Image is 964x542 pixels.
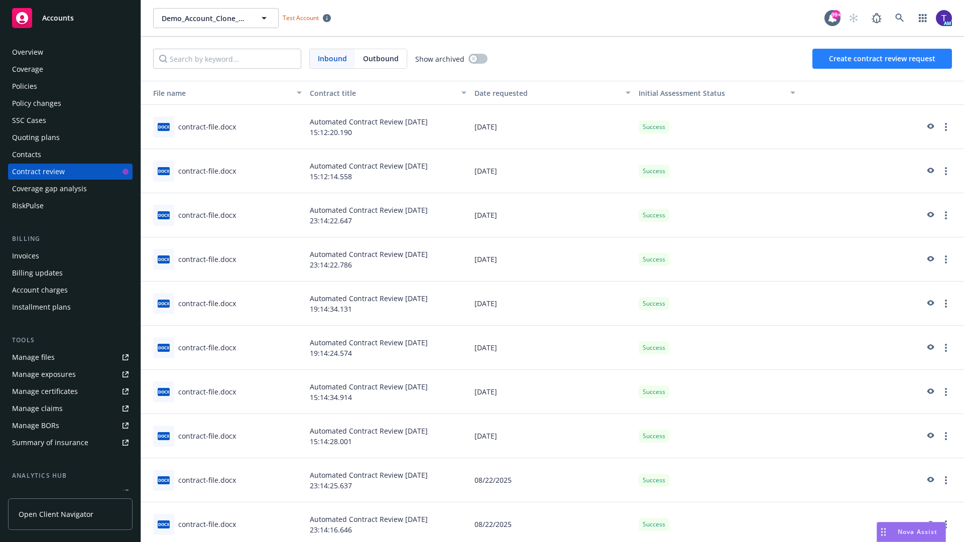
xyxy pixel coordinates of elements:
[643,520,665,529] span: Success
[8,44,133,60] a: Overview
[474,88,620,98] div: Date requested
[306,105,470,149] div: Automated Contract Review [DATE] 15:12:20.190
[8,164,133,180] a: Contract review
[12,400,63,417] div: Manage claims
[8,181,133,197] a: Coverage gap analysis
[178,298,236,309] div: contract-file.docx
[178,475,236,485] div: contract-file.docx
[924,165,936,177] a: preview
[178,519,236,529] div: contract-file.docx
[318,53,347,64] span: Inbound
[8,4,133,32] a: Accounts
[306,370,470,414] div: Automated Contract Review [DATE] 15:14:34.914
[924,430,936,442] a: preview
[643,255,665,264] span: Success
[643,476,665,485] span: Success
[643,387,665,396] span: Success
[940,165,952,177] a: more
[12,349,55,365] div: Manage files
[843,8,864,28] a: Start snowing
[877,522,890,541] div: Drag to move
[8,112,133,128] a: SSC Cases
[812,49,952,69] button: Create contract review request
[279,13,335,23] span: Test Account
[12,61,43,77] div: Coverage
[12,248,39,264] div: Invoices
[306,414,470,458] div: Automated Contract Review [DATE] 15:14:28.001
[12,418,59,434] div: Manage BORs
[42,14,74,22] span: Accounts
[8,282,133,298] a: Account charges
[643,122,665,131] span: Success
[470,105,635,149] div: [DATE]
[12,147,41,163] div: Contacts
[643,211,665,220] span: Success
[178,386,236,397] div: contract-file.docx
[940,253,952,265] a: more
[8,265,133,281] a: Billing updates
[924,253,936,265] a: preview
[283,14,319,22] span: Test Account
[8,95,133,111] a: Policy changes
[12,435,88,451] div: Summary of insurance
[936,10,952,26] img: photo
[8,400,133,417] a: Manage claims
[470,458,635,502] div: 08/22/2025
[890,8,910,28] a: Search
[940,518,952,530] a: more
[8,234,133,244] div: Billing
[178,121,236,132] div: contract-file.docx
[924,386,936,398] a: preview
[12,164,65,180] div: Contract review
[158,123,170,130] span: docx
[178,431,236,441] div: contract-file.docx
[12,383,78,399] div: Manage certificates
[8,198,133,214] a: RiskPulse
[158,520,170,528] span: docx
[940,386,952,398] a: more
[924,209,936,221] a: preview
[158,167,170,175] span: docx
[12,95,61,111] div: Policy changes
[8,418,133,434] a: Manage BORs
[158,344,170,351] span: docx
[12,44,43,60] div: Overview
[8,349,133,365] a: Manage files
[867,8,887,28] a: Report a Bug
[470,193,635,237] div: [DATE]
[158,300,170,307] span: docx
[8,471,133,481] div: Analytics hub
[898,527,937,536] span: Nova Assist
[310,88,455,98] div: Contract title
[306,81,470,105] button: Contract title
[145,88,291,98] div: File name
[643,167,665,176] span: Success
[470,149,635,193] div: [DATE]
[643,299,665,308] span: Success
[8,366,133,382] a: Manage exposures
[8,485,133,501] a: Loss summary generator
[12,282,68,298] div: Account charges
[940,430,952,442] a: more
[8,299,133,315] a: Installment plans
[12,129,60,146] div: Quoting plans
[470,81,635,105] button: Date requested
[158,432,170,440] span: docx
[355,49,407,68] span: Outbound
[924,298,936,310] a: preview
[306,149,470,193] div: Automated Contract Review [DATE] 15:12:14.558
[643,432,665,441] span: Success
[643,343,665,352] span: Success
[639,88,725,98] span: Initial Assessment Status
[158,255,170,263] span: docx
[940,342,952,354] a: more
[8,78,133,94] a: Policies
[12,366,76,382] div: Manage exposures
[415,54,464,64] span: Show archived
[310,49,355,68] span: Inbound
[158,211,170,219] span: docx
[158,476,170,484] span: docx
[470,237,635,282] div: [DATE]
[178,342,236,353] div: contract-file.docx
